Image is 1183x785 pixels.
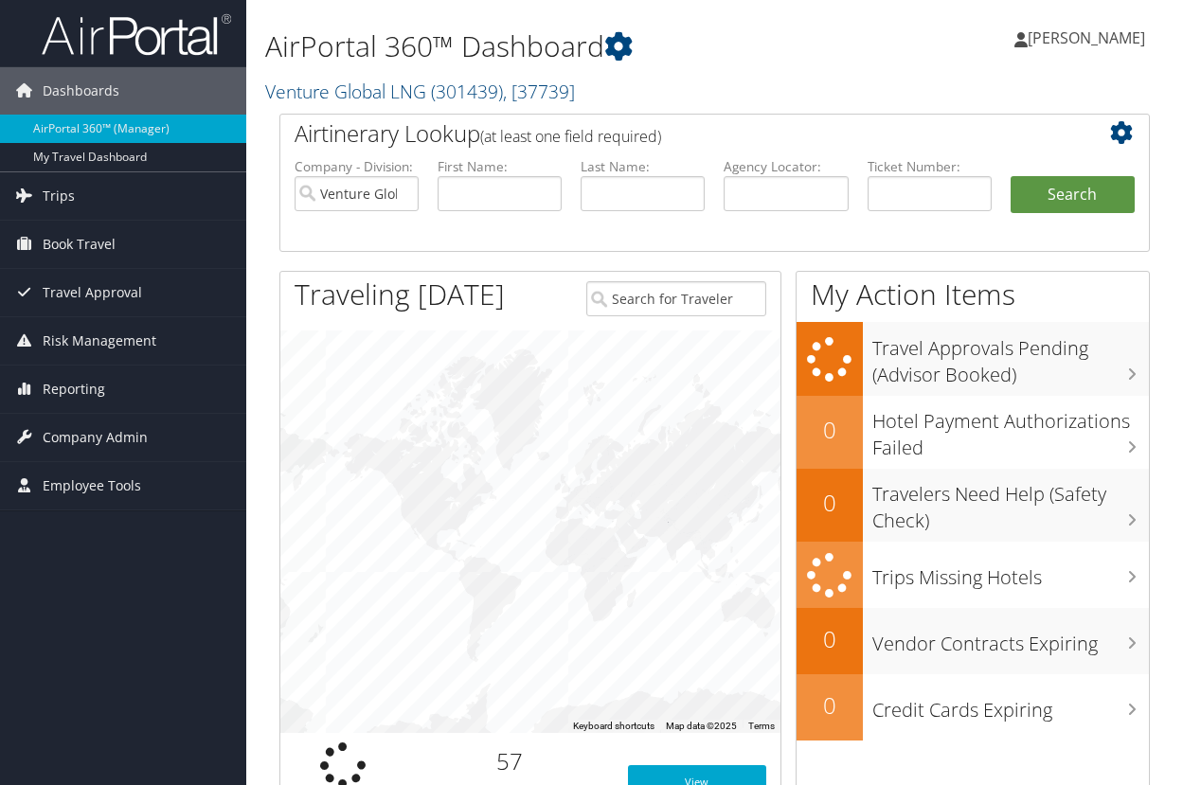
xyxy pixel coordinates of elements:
span: (at least one field required) [480,126,661,147]
img: Google [285,708,348,733]
span: Reporting [43,366,105,413]
span: Company Admin [43,414,148,461]
a: Trips Missing Hotels [797,542,1149,609]
h2: 0 [797,689,863,722]
span: Trips [43,172,75,220]
span: [PERSON_NAME] [1028,27,1145,48]
span: Book Travel [43,221,116,268]
span: Dashboards [43,67,119,115]
h3: Travelers Need Help (Safety Check) [872,472,1149,534]
a: 0Hotel Payment Authorizations Failed [797,396,1149,469]
button: Search [1011,176,1135,214]
img: airportal-logo.png [42,12,231,57]
a: Venture Global LNG [265,79,575,104]
label: First Name: [438,157,562,176]
h2: 57 [420,745,600,777]
h2: Airtinerary Lookup [295,117,1063,150]
h2: 0 [797,487,863,519]
a: 0Travelers Need Help (Safety Check) [797,469,1149,542]
h3: Vendor Contracts Expiring [872,621,1149,657]
a: 0Vendor Contracts Expiring [797,608,1149,674]
button: Keyboard shortcuts [573,720,654,733]
label: Company - Division: [295,157,419,176]
label: Last Name: [581,157,705,176]
label: Agency Locator: [724,157,848,176]
h2: 0 [797,414,863,446]
span: Risk Management [43,317,156,365]
h1: AirPortal 360™ Dashboard [265,27,865,66]
a: Travel Approvals Pending (Advisor Booked) [797,322,1149,395]
h2: 0 [797,623,863,655]
span: ( 301439 ) [431,79,503,104]
span: Travel Approval [43,269,142,316]
h3: Credit Cards Expiring [872,687,1149,723]
h3: Trips Missing Hotels [872,555,1149,591]
h1: Traveling [DATE] [295,275,505,314]
h3: Travel Approvals Pending (Advisor Booked) [872,326,1149,388]
a: 0Credit Cards Expiring [797,674,1149,740]
a: Open this area in Google Maps (opens a new window) [285,708,348,733]
input: Search for Traveler [586,281,766,316]
h3: Hotel Payment Authorizations Failed [872,399,1149,461]
span: Map data ©2025 [666,721,737,731]
h1: My Action Items [797,275,1149,314]
label: Ticket Number: [868,157,992,176]
span: , [ 37739 ] [503,79,575,104]
a: Terms (opens in new tab) [748,721,775,731]
span: Employee Tools [43,462,141,509]
a: [PERSON_NAME] [1014,9,1164,66]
